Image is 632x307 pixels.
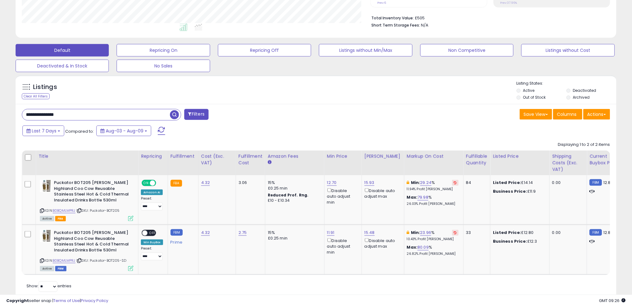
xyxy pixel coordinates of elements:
[268,180,320,186] div: 15%
[268,186,320,191] div: £0.25 min
[22,93,50,99] div: Clear All Filters
[55,266,66,271] span: FBM
[493,239,545,244] div: £12.3
[239,230,247,236] a: 2.75
[239,153,263,166] div: Fulfillment Cost
[171,180,182,187] small: FBA
[239,180,260,186] div: 3.06
[327,187,357,205] div: Disable auto adjust min
[411,180,420,186] b: Min:
[54,180,130,205] b: Puckator BOT205 [PERSON_NAME] Highland Coo Cow Reusable Stainless Steel Hot & Cold Thermal Insula...
[552,180,582,186] div: 0.00
[377,1,386,5] small: Prev: 6
[171,237,194,245] div: Prime
[96,126,151,136] button: Aug-03 - Aug-09
[268,235,320,241] div: £0.25 min
[268,230,320,235] div: 15%
[407,195,459,206] div: %
[6,298,108,304] div: seller snap | |
[493,180,521,186] b: Listed Price:
[493,230,521,235] b: Listed Price:
[583,109,610,120] button: Actions
[493,180,545,186] div: £14.14
[201,153,233,166] div: Cost (Exc. VAT)
[417,194,428,201] a: 79.98
[141,246,163,260] div: Preset:
[40,230,52,242] img: 51LC2LuHJ9L._SL40_.jpg
[493,188,527,194] b: Business Price:
[420,230,432,236] a: 23.96
[40,266,54,271] span: All listings currently available for purchase on Amazon
[40,230,133,270] div: ASIN:
[466,153,488,166] div: Fulfillable Quantity
[407,153,461,160] div: Markup on Cost
[411,230,420,235] b: Min:
[407,252,459,256] p: 26.82% Profit [PERSON_NAME]
[6,298,29,304] strong: Copyright
[27,283,71,289] span: Show: entries
[327,180,337,186] a: 12.70
[141,190,163,195] div: Amazon AI
[552,230,582,235] div: 0.00
[407,180,459,191] div: %
[364,237,399,249] div: Disable auto adjust max
[407,194,418,200] b: Max:
[590,229,602,236] small: FBM
[327,153,359,160] div: Min Price
[364,187,399,199] div: Disable auto adjust max
[558,142,610,148] div: Displaying 1 to 2 of 2 items
[371,15,414,21] b: Total Inventory Value:
[420,180,432,186] a: 29.24
[53,298,80,304] a: Terms of Use
[319,44,412,57] button: Listings without Min/Max
[16,60,109,72] button: Deactivated & In Stock
[155,181,165,186] span: OFF
[557,111,577,117] span: Columns
[573,88,596,93] label: Deactivated
[517,81,616,87] p: Listing States:
[55,216,66,221] span: FBA
[117,60,210,72] button: No Sales
[76,258,126,263] span: | SKU: Puckator-BOT205-SD
[407,244,418,250] b: Max:
[141,153,165,160] div: Repricing
[142,181,150,186] span: ON
[364,180,374,186] a: 15.93
[523,88,535,93] label: Active
[604,230,611,235] span: 12.8
[171,229,183,236] small: FBM
[466,180,485,186] div: 84
[371,22,420,28] b: Short Term Storage Fees:
[147,230,157,236] span: OFF
[65,128,94,134] span: Compared to:
[553,109,582,120] button: Columns
[81,298,108,304] a: Privacy Policy
[201,230,210,236] a: 4.32
[171,153,196,160] div: Fulfillment
[22,126,64,136] button: Last 7 Days
[38,153,136,160] div: Title
[417,244,429,250] a: 80.09
[53,208,75,213] a: B0BQMLMPRJ
[364,230,375,236] a: 15.48
[268,153,322,160] div: Amazon Fees
[40,180,133,220] div: ASIN:
[407,187,459,191] p: 11.94% Profit [PERSON_NAME]
[40,216,54,221] span: All listings currently available for purchase on Amazon
[33,83,57,92] h5: Listings
[117,44,210,57] button: Repricing On
[493,230,545,235] div: £12.80
[40,180,52,192] img: 51LC2LuHJ9L._SL40_.jpg
[523,95,546,100] label: Out of Stock
[493,153,547,160] div: Listed Price
[407,237,459,241] p: 10.43% Profit [PERSON_NAME]
[407,202,459,206] p: 26.03% Profit [PERSON_NAME]
[420,44,514,57] button: Non Competitive
[521,44,615,57] button: Listings without Cost
[141,240,163,245] div: Win BuyBox
[327,237,357,255] div: Disable auto adjust min
[520,109,552,120] button: Save View
[327,230,335,236] a: 11.91
[493,238,527,244] b: Business Price:
[404,151,463,175] th: The percentage added to the cost of goods (COGS) that forms the calculator for Min & Max prices.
